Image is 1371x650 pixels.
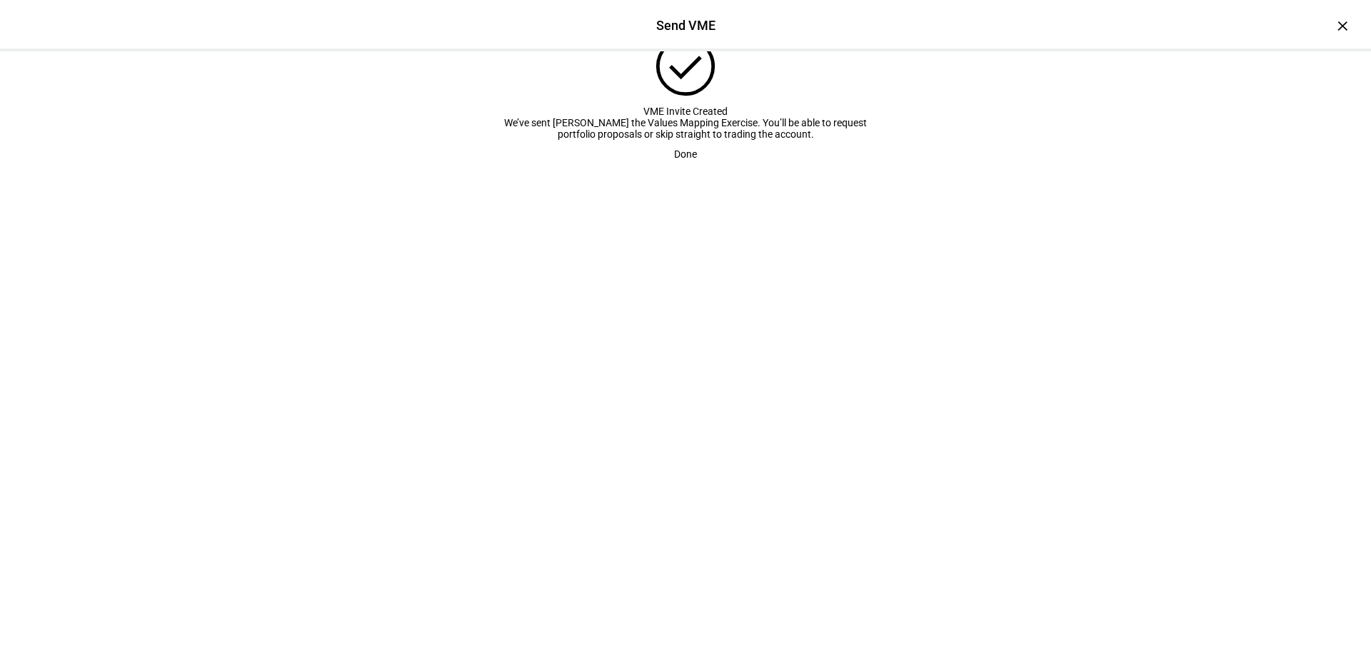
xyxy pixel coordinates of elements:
span: Done [674,140,697,168]
div: VME Invite Created [500,106,871,117]
button: Done [657,140,714,168]
div: We’ve sent [PERSON_NAME] the Values Mapping Exercise. You’ll be able to request portfolio proposa... [500,117,871,140]
mat-icon: check_circle [648,29,723,103]
div: × [1331,14,1354,37]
